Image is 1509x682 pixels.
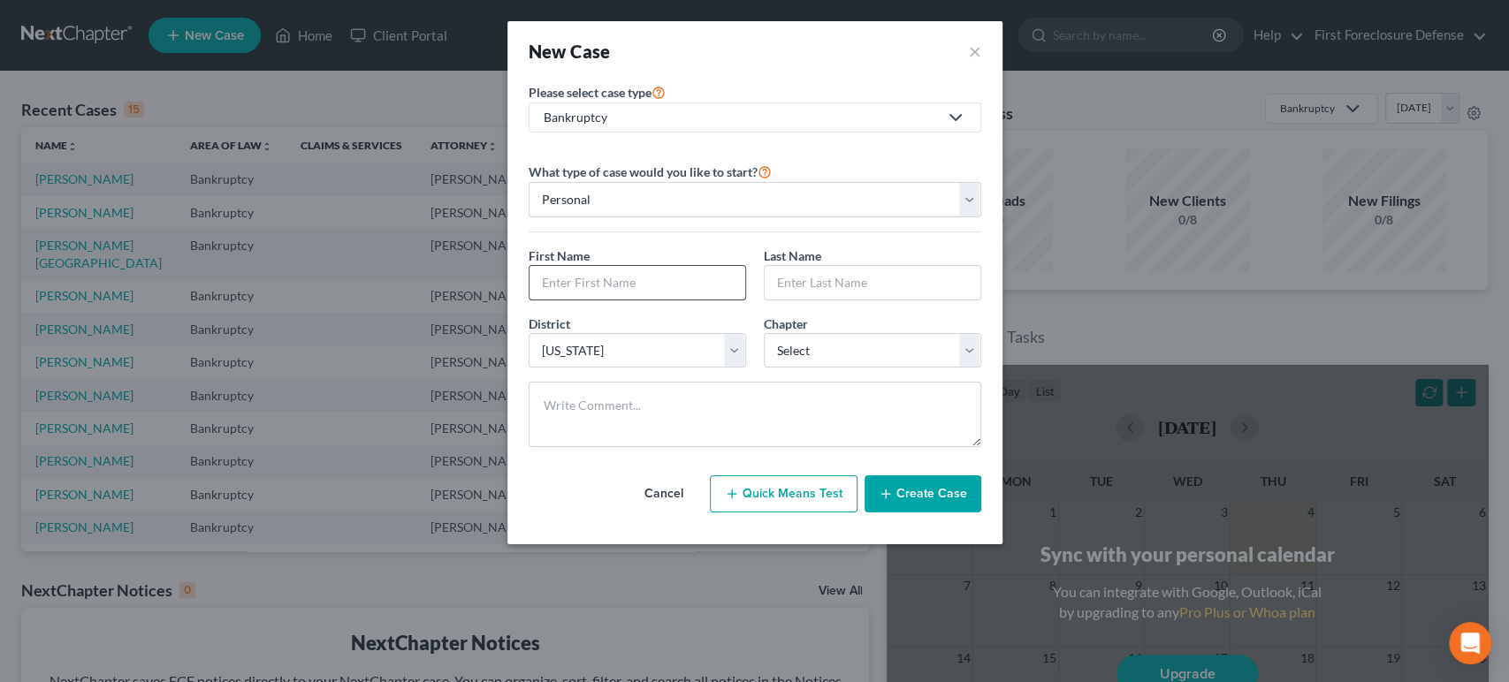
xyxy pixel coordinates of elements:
[765,266,980,299] input: Enter Last Name
[764,248,821,263] span: Last Name
[529,85,652,100] span: Please select case type
[1449,622,1491,664] div: Open Intercom Messenger
[529,316,570,331] span: District
[865,475,981,512] button: Create Case
[529,161,772,182] label: What type of case would you like to start?
[530,266,745,299] input: Enter First Name
[529,41,611,62] strong: New Case
[969,39,981,64] button: ×
[710,475,857,512] button: Quick Means Test
[544,109,938,126] div: Bankruptcy
[764,316,808,331] span: Chapter
[529,248,590,263] span: First Name
[625,476,703,511] button: Cancel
